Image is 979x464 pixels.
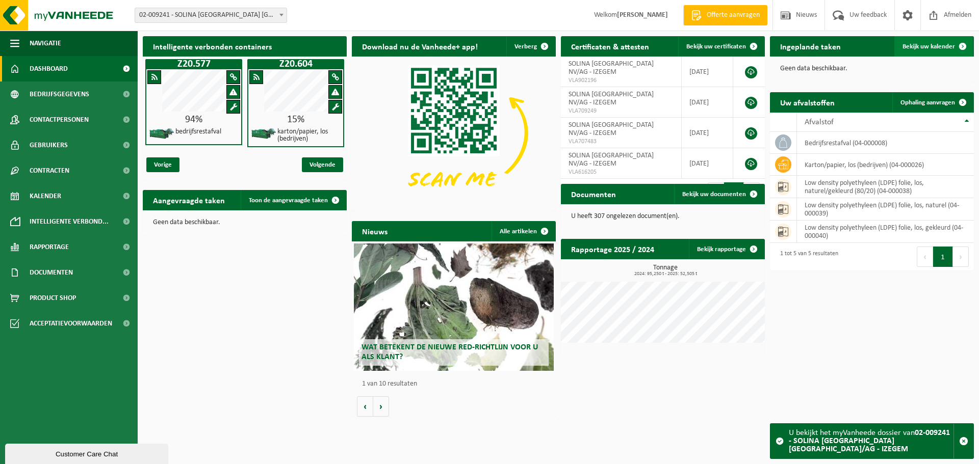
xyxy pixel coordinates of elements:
span: 02-009241 - SOLINA BELGIUM NV/AG - IZEGEM [135,8,287,23]
span: Ophaling aanvragen [900,99,955,106]
h2: Intelligente verbonden containers [143,36,347,56]
span: Intelligente verbond... [30,209,109,234]
td: bedrijfsrestafval (04-000008) [797,132,974,154]
h2: Download nu de Vanheede+ app! [352,36,488,56]
td: [DATE] [682,87,733,118]
h2: Ingeplande taken [770,36,851,56]
span: SOLINA [GEOGRAPHIC_DATA] NV/AG - IZEGEM [569,91,654,106]
span: Wat betekent de nieuwe RED-richtlijn voor u als klant? [362,343,538,361]
div: 1 tot 5 van 5 resultaten [775,245,838,268]
span: Contracten [30,158,69,183]
span: SOLINA [GEOGRAPHIC_DATA] NV/AG - IZEGEM [569,152,654,168]
button: Next [953,247,969,267]
p: U heeft 307 ongelezen document(en). [571,213,755,220]
td: [DATE] [682,57,733,87]
a: Bekijk uw kalender [894,36,973,57]
span: 2024: 95,250 t - 2025: 52,505 t [566,271,765,277]
h2: Aangevraagde taken [143,190,235,210]
span: VLA616205 [569,168,674,176]
button: Vorige [357,396,373,417]
a: Ophaling aanvragen [892,92,973,113]
h2: Nieuws [352,221,398,241]
div: U bekijkt het myVanheede dossier van [789,424,954,458]
span: VLA709249 [569,107,674,115]
span: VLA707483 [569,138,674,146]
h1: Z20.577 [148,59,240,69]
span: Acceptatievoorwaarden [30,311,112,336]
span: SOLINA [GEOGRAPHIC_DATA] NV/AG - IZEGEM [569,121,654,137]
td: low density polyethyleen (LDPE) folie, los, naturel (04-000039) [797,198,974,221]
strong: 02-009241 - SOLINA [GEOGRAPHIC_DATA] [GEOGRAPHIC_DATA]/AG - IZEGEM [789,429,950,453]
button: Verberg [506,36,555,57]
div: 15% [248,115,343,125]
h3: Tonnage [566,264,765,277]
p: Geen data beschikbaar. [153,219,337,226]
a: Offerte aanvragen [683,5,767,25]
span: Kalender [30,183,61,209]
span: 02-009241 - SOLINA BELGIUM NV/AG - IZEGEM [135,8,287,22]
p: 1 van 10 resultaten [362,380,551,388]
h4: bedrijfsrestafval [175,128,221,135]
span: Volgende [302,157,343,172]
button: 1 [933,247,953,267]
h1: Z20.604 [250,59,342,69]
h4: karton/papier, los (bedrijven) [277,128,340,143]
span: VLA902196 [569,76,674,85]
span: Offerte aanvragen [704,10,762,20]
iframe: chat widget [5,442,170,464]
td: low density polyethyleen (LDPE) folie, los, naturel/gekleurd (80/20) (04-000038) [797,176,974,198]
span: Toon de aangevraagde taken [249,197,328,204]
p: Geen data beschikbaar. [780,65,964,72]
a: Bekijk uw certificaten [678,36,764,57]
img: HK-XZ-20-GN-01 [149,127,174,140]
img: HK-XZ-20-GN-01 [251,127,276,140]
td: low density polyethyleen (LDPE) folie, los, gekleurd (04-000040) [797,221,974,243]
span: Navigatie [30,31,61,56]
span: Product Shop [30,285,76,311]
a: Bekijk rapportage [689,239,764,259]
span: Verberg [514,43,537,50]
button: Volgende [373,396,389,417]
a: Wat betekent de nieuwe RED-richtlijn voor u als klant? [354,243,554,371]
div: 94% [146,115,241,125]
a: Bekijk uw documenten [674,184,764,204]
span: Vorige [146,157,179,172]
strong: [PERSON_NAME] [617,11,668,19]
button: Previous [917,247,933,267]
h2: Uw afvalstoffen [770,92,845,112]
a: Alle artikelen [492,221,555,241]
td: karton/papier, los (bedrijven) (04-000026) [797,154,974,176]
td: [DATE] [682,148,733,179]
span: Gebruikers [30,132,68,158]
span: Bekijk uw kalender [903,43,955,50]
span: Rapportage [30,234,69,260]
span: Bekijk uw documenten [682,191,746,198]
span: Bekijk uw certificaten [686,43,746,50]
h2: Certificaten & attesten [561,36,659,56]
img: Download de VHEPlus App [352,57,556,209]
span: Dashboard [30,56,68,81]
td: [DATE] [682,118,733,148]
span: Documenten [30,260,73,285]
span: Bedrijfsgegevens [30,81,89,107]
h2: Rapportage 2025 / 2024 [561,239,664,259]
h2: Documenten [561,184,626,204]
span: SOLINA [GEOGRAPHIC_DATA] NV/AG - IZEGEM [569,60,654,76]
span: Afvalstof [805,118,834,126]
a: Toon de aangevraagde taken [241,190,346,210]
span: Contactpersonen [30,107,89,132]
